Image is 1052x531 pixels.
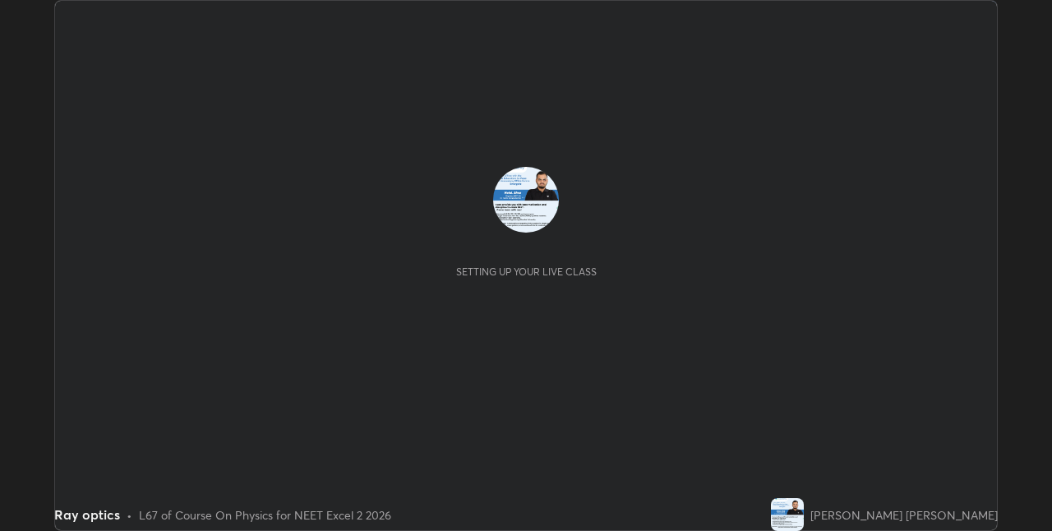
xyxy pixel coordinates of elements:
[139,506,391,524] div: L67 of Course On Physics for NEET Excel 2 2026
[54,505,120,524] div: Ray optics
[771,498,804,531] img: 56fac2372bd54d6a89ffab81bd2c5eeb.jpg
[456,265,597,278] div: Setting up your live class
[810,506,998,524] div: [PERSON_NAME] [PERSON_NAME]
[127,506,132,524] div: •
[493,167,559,233] img: 56fac2372bd54d6a89ffab81bd2c5eeb.jpg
